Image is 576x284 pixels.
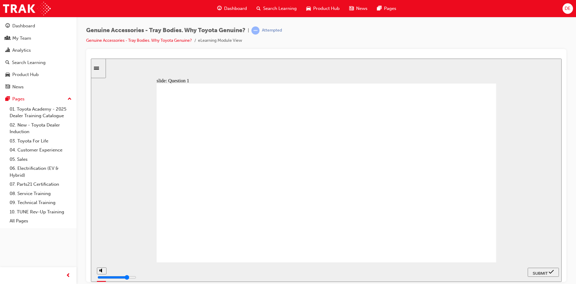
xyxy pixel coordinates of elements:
div: My Team [12,35,31,42]
a: 05. Sales [7,155,74,164]
a: My Team [2,33,74,44]
a: Genuine Accessories - Tray Bodies. Why Toyota Genuine? [86,38,192,43]
button: volume [6,209,16,216]
a: Analytics [2,45,74,56]
span: guage-icon [217,5,222,12]
a: 03. Toyota For Life [7,136,74,146]
a: 04. Customer Experience [7,145,74,155]
div: misc controls [6,204,15,223]
div: Dashboard [12,23,35,29]
a: 10. TUNE Rev-Up Training [7,207,74,217]
span: car-icon [306,5,311,12]
a: Search Learning [2,57,74,68]
a: 02. New - Toyota Dealer Induction [7,121,74,136]
span: Genuine Accessories - Tray Bodies. Why Toyota Genuine? [86,27,245,34]
span: DE [565,5,571,12]
nav: slide navigation [437,204,468,223]
a: guage-iconDashboard [212,2,252,15]
a: 08. Service Training [7,189,74,198]
span: Pages [384,5,396,12]
span: Search Learning [263,5,297,12]
input: volume [7,216,45,221]
a: search-iconSearch Learning [252,2,301,15]
span: guage-icon [5,23,10,29]
a: pages-iconPages [372,2,401,15]
a: news-iconNews [344,2,372,15]
a: Dashboard [2,20,74,32]
div: Analytics [12,47,31,54]
a: 09. Technical Training [7,198,74,207]
span: news-icon [349,5,354,12]
span: search-icon [5,60,10,66]
span: prev-icon [66,272,70,279]
span: people-icon [5,36,10,41]
span: search-icon [256,5,261,12]
a: car-iconProduct Hub [301,2,344,15]
span: up-icon [67,95,72,103]
button: Pages [2,93,74,105]
span: learningRecordVerb_ATTEMPT-icon [251,26,259,35]
span: SUBMIT [442,212,457,217]
span: | [248,27,249,34]
span: pages-icon [5,96,10,102]
span: Product Hub [313,5,340,12]
a: 06. Electrification (EV & Hybrid) [7,164,74,180]
a: 07. Parts21 Certification [7,180,74,189]
span: Dashboard [224,5,247,12]
a: Product Hub [2,69,74,80]
div: Pages [12,96,25,102]
span: chart-icon [5,48,10,53]
div: News [12,84,24,90]
button: submit [437,209,468,218]
a: 01. Toyota Academy - 2025 Dealer Training Catalogue [7,105,74,121]
div: Search Learning [12,59,46,66]
span: News [356,5,367,12]
div: Attempted [262,28,282,33]
img: Trak [3,2,51,15]
li: eLearning Module View [198,37,242,44]
button: DE [562,3,573,14]
span: car-icon [5,72,10,78]
a: All Pages [7,216,74,226]
div: Product Hub [12,71,39,78]
a: News [2,81,74,93]
span: pages-icon [377,5,382,12]
span: news-icon [5,84,10,90]
button: DashboardMy TeamAnalyticsSearch LearningProduct HubNews [2,19,74,93]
